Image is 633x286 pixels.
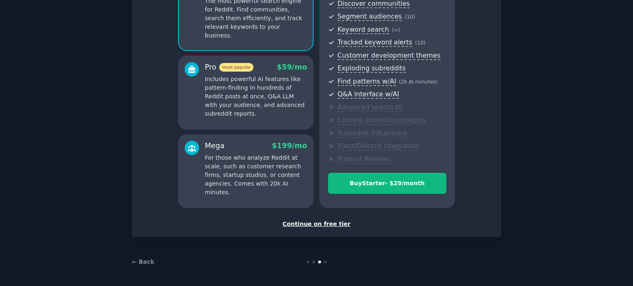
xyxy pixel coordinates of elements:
span: Slack/Discord integration [338,142,419,151]
span: Keyword search [338,26,389,34]
span: $ 199 /mo [272,142,307,150]
div: Mega [205,141,225,151]
p: Includes powerful AI features like pattern-finding in hundreds of Reddit posts at once, Q&A LLM w... [205,75,307,118]
button: BuyStarter- $29/month [328,173,446,194]
span: Advanced search UI [338,103,402,112]
a: ← Back [132,258,154,265]
p: For those who analyze Reddit at scale, such as customer research firms, startup studios, or conte... [205,153,307,197]
span: ( 10 ) [405,14,415,20]
span: ( 2k AI minutes ) [399,79,438,85]
span: ( ∞ ) [392,27,400,33]
span: Subreddit influencers [338,129,407,138]
span: most popular [219,63,254,72]
span: Content promotion insights [338,116,426,125]
span: Q&A interface w/AI [338,90,399,99]
div: Continue on free tier [141,220,492,228]
span: ( 10 ) [415,40,425,46]
div: Buy Starter - $ 29 /month [328,179,446,188]
span: Product Reviews [338,155,391,164]
span: Segment audiences [338,12,402,21]
span: Tracked keyword alerts [338,38,412,47]
div: Pro [205,62,253,72]
span: Customer development themes [338,51,441,60]
span: Exploding subreddits [338,64,406,73]
span: $ 59 /mo [277,63,307,71]
span: Find patterns w/AI [338,77,396,86]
